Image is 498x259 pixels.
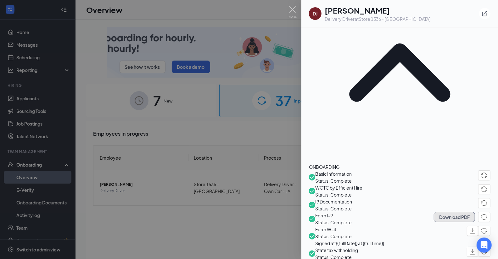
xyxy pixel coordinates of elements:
span: Signed at: {{fullDate}} at {{fullTime}} [315,240,384,247]
button: Download PDF [434,212,475,222]
span: I9 Documentation [315,198,352,205]
h1: [PERSON_NAME] [325,5,430,16]
div: Open Intercom Messenger [477,238,492,253]
span: Basic Information [315,170,352,177]
div: Delivery Driver at Store 1536 - [GEOGRAPHIC_DATA] [325,16,430,22]
span: State tax withholding [315,247,358,254]
div: ONBOARDING [309,163,490,170]
span: Status: Complete [315,205,352,212]
span: Status: Complete [315,233,384,240]
span: Form I-9 [315,212,352,219]
div: DJ [313,10,318,17]
span: Status: Complete [315,219,352,226]
span: Form W-4 [315,226,384,233]
span: Status: Complete [315,177,352,184]
svg: ExternalLink [482,10,488,17]
button: ExternalLink [479,8,490,19]
span: Status: Complete [315,191,362,198]
span: WOTC by Efficient Hire [315,184,362,191]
